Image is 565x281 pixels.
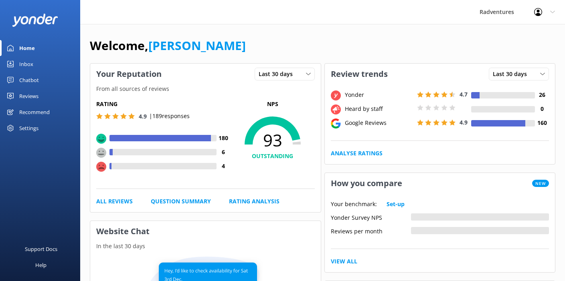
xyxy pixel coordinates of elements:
h4: OUTSTANDING [231,152,315,161]
a: All Reviews [96,197,133,206]
a: [PERSON_NAME] [148,37,246,54]
span: New [532,180,549,187]
span: 93 [231,130,315,150]
h3: How you compare [325,173,408,194]
div: Recommend [19,104,50,120]
h1: Welcome, [90,36,246,55]
div: Home [19,40,35,56]
h4: 4 [217,162,231,171]
span: Last 30 days [259,70,298,78]
h4: 180 [217,134,231,143]
p: From all sources of reviews [90,84,321,93]
div: Inbox [19,56,33,72]
div: Support Docs [25,241,57,257]
a: Rating Analysis [229,197,279,206]
span: Last 30 days [493,70,532,78]
div: Settings [19,120,38,136]
div: Heard by staff [343,104,415,113]
h3: Review trends [325,64,394,84]
span: 4.9 [139,112,147,120]
div: Yonder [343,90,415,99]
h4: 6 [217,148,231,157]
h3: Website Chat [90,221,321,242]
img: yonder-white-logo.png [12,14,58,27]
div: Reviews [19,88,38,104]
p: | 189 responses [149,112,190,120]
a: Question Summary [151,197,211,206]
p: Your benchmark: [331,200,377,209]
span: 4.7 [460,90,468,98]
h5: Rating [96,100,231,108]
a: Analyse Ratings [331,149,383,158]
div: Help [35,257,47,273]
div: Reviews per month [331,227,411,234]
h4: 0 [535,104,549,113]
h4: 160 [535,118,549,127]
a: View All [331,257,357,266]
h3: Your Reputation [90,64,168,84]
span: 4.9 [460,118,468,126]
p: NPS [231,100,315,108]
div: Yonder Survey NPS [331,213,411,221]
h4: 26 [535,90,549,99]
a: Set-up [387,200,405,209]
p: In the last 30 days [90,242,321,251]
div: Google Reviews [343,118,415,127]
div: Chatbot [19,72,39,88]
